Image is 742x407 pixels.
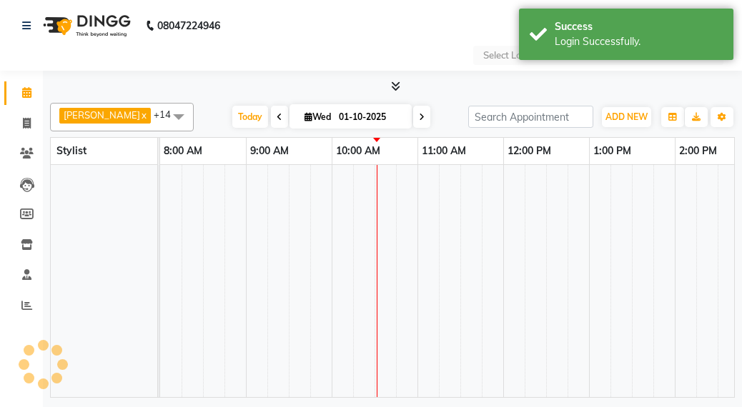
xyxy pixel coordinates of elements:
[232,106,268,128] span: Today
[418,141,470,161] a: 11:00 AM
[555,19,723,34] div: Success
[676,141,721,161] a: 2:00 PM
[468,106,593,128] input: Search Appointment
[36,6,134,46] img: logo
[504,141,555,161] a: 12:00 PM
[590,141,635,161] a: 1:00 PM
[605,111,648,122] span: ADD NEW
[154,109,182,120] span: +14
[64,109,140,121] span: [PERSON_NAME]
[140,109,147,121] a: x
[332,141,384,161] a: 10:00 AM
[56,144,86,157] span: Stylist
[483,49,549,63] div: Select Location
[301,111,335,122] span: Wed
[602,107,651,127] button: ADD NEW
[335,106,406,128] input: 2025-10-01
[247,141,292,161] a: 9:00 AM
[157,6,220,46] b: 08047224946
[160,141,206,161] a: 8:00 AM
[555,34,723,49] div: Login Successfully.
